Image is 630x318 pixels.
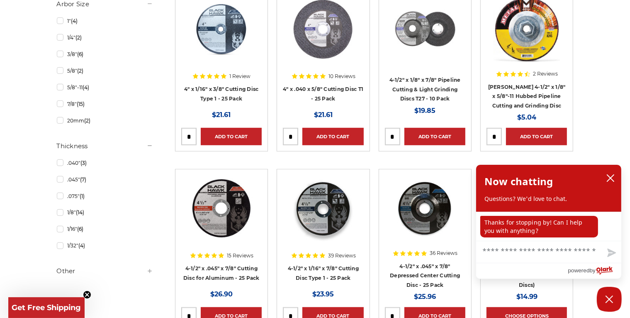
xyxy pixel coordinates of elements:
h2: Now chatting [484,173,553,190]
h5: Other [57,266,153,276]
a: 4-1/2" x 1/16" x 7/8" Cutting Disc Type 1 - 25 Pack [283,175,363,256]
span: 15 Reviews [227,253,253,258]
div: chat [476,212,621,241]
span: (2) [84,117,90,124]
a: 4-1/2" x .045" x 7/8" Cutting Disc for Aluminum - 25 Pack [183,265,260,281]
a: .040" [57,156,153,170]
a: 5/8"-11 [57,80,153,95]
span: (6) [77,226,83,232]
p: Questions? We'd love to chat. [484,195,613,203]
a: .045" [57,172,153,187]
span: (6) [77,51,83,57]
div: olark chatbox [476,164,622,279]
a: 20mm [57,113,153,128]
a: [PERSON_NAME] 4-1/2" x 1/8" x 5/8"-11 Hubbed Pipeline Cutting and Grinding Disc [488,84,566,109]
a: Add to Cart [201,128,262,145]
span: (14) [76,209,84,215]
a: 4-1/2" x 1/8" x 7/8" Pipeline Cutting & Light Grinding Discs T27 - 10 Pack [389,77,461,102]
a: 4" x .040 x 5/8" Cutting Disc T1 - 25 Pack [283,86,363,102]
span: by [590,265,596,276]
span: (4) [71,18,78,24]
button: close chatbox [604,172,617,184]
a: 1" [57,14,153,28]
img: 4-1/2" x 1/16" x 7/8" Cutting Disc Type 1 - 25 Pack [290,175,356,242]
span: $21.61 [212,111,231,119]
span: (4) [83,84,89,91]
a: 1/8" [57,205,153,220]
span: 10 Reviews [328,74,355,79]
button: Send message [601,244,621,263]
img: 4-1/2" x 3/64" x 7/8" Depressed Center Type 27 Cut Off Wheel [392,175,458,242]
span: 1 Review [229,74,251,79]
span: 39 Reviews [328,253,356,258]
span: (4) [78,242,85,249]
a: 7/8" [57,97,153,111]
h5: Thickness [57,141,153,151]
div: Get Free ShippingClose teaser [8,297,85,318]
a: 1/32" [57,238,153,253]
span: (7) [80,176,86,183]
a: 1/4" [57,30,153,45]
a: 1/16" [57,222,153,236]
span: $26.90 [210,290,233,298]
span: Get Free Shipping [12,303,81,312]
a: 4-1/2" x 3/64" x 7/8" Depressed Center Type 27 Cut Off Wheel [385,175,465,256]
span: powered [568,265,589,276]
span: $5.04 [517,113,536,121]
a: .075" [57,189,153,203]
a: 4.5" cutting disc for aluminum [181,175,262,256]
span: $19.85 [414,107,435,115]
span: (2) [77,68,83,74]
span: (3) [80,160,87,166]
a: 4" x 1/16" x 3/8" Cutting Disc Type 1 - 25 Pack [184,86,259,102]
a: 4-1/2" x .045" x 7/8" Depressed Center Cutting Disc - 25 Pack [390,263,460,288]
span: (2) [75,34,82,41]
span: $14.99 [516,293,538,301]
span: $23.95 [312,290,334,298]
span: $25.96 [414,293,436,301]
span: $21.61 [314,111,333,119]
button: Close teaser [83,291,91,299]
a: Add to Cart [302,128,363,145]
img: 4.5" cutting disc for aluminum [188,175,255,242]
button: Close Chatbox [597,287,622,312]
a: Black Hawk Variety (5 Cutting, 1 Grinding & 2 Flap Discs) [491,263,563,288]
a: 4-1/2" x 1/16" x 7/8" Cutting Disc Type 1 - 25 Pack [288,265,359,281]
p: Thanks for stopping by! Can I help you with anything? [480,216,598,237]
a: 3/8" [57,47,153,61]
a: Add to Cart [506,128,567,145]
span: (1) [80,193,85,199]
span: (15) [77,101,85,107]
a: Add to Cart [404,128,465,145]
a: Powered by Olark [568,263,621,279]
a: 5/8" [57,64,153,78]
